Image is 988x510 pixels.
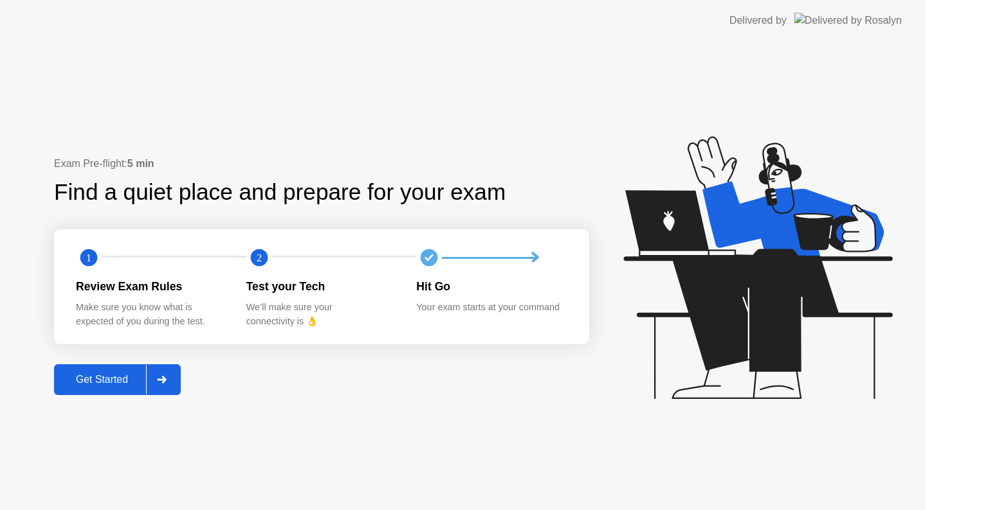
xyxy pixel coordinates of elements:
[58,374,146,385] div: Get Started
[54,156,589,171] div: Exam Pre-flight:
[54,175,508,209] div: Find a quiet place and prepare for your exam
[54,364,181,395] button: Get Started
[76,301,226,328] div: Make sure you know what is expected of you during the test.
[794,13,902,28] img: Delivered by Rosalyn
[257,252,262,264] text: 2
[729,13,787,28] div: Delivered by
[246,278,396,295] div: Test your Tech
[127,158,154,169] b: 5 min
[76,278,226,295] div: Review Exam Rules
[86,252,91,264] text: 1
[246,301,396,328] div: We’ll make sure your connectivity is 👌
[416,278,566,295] div: Hit Go
[416,301,566,315] div: Your exam starts at your command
